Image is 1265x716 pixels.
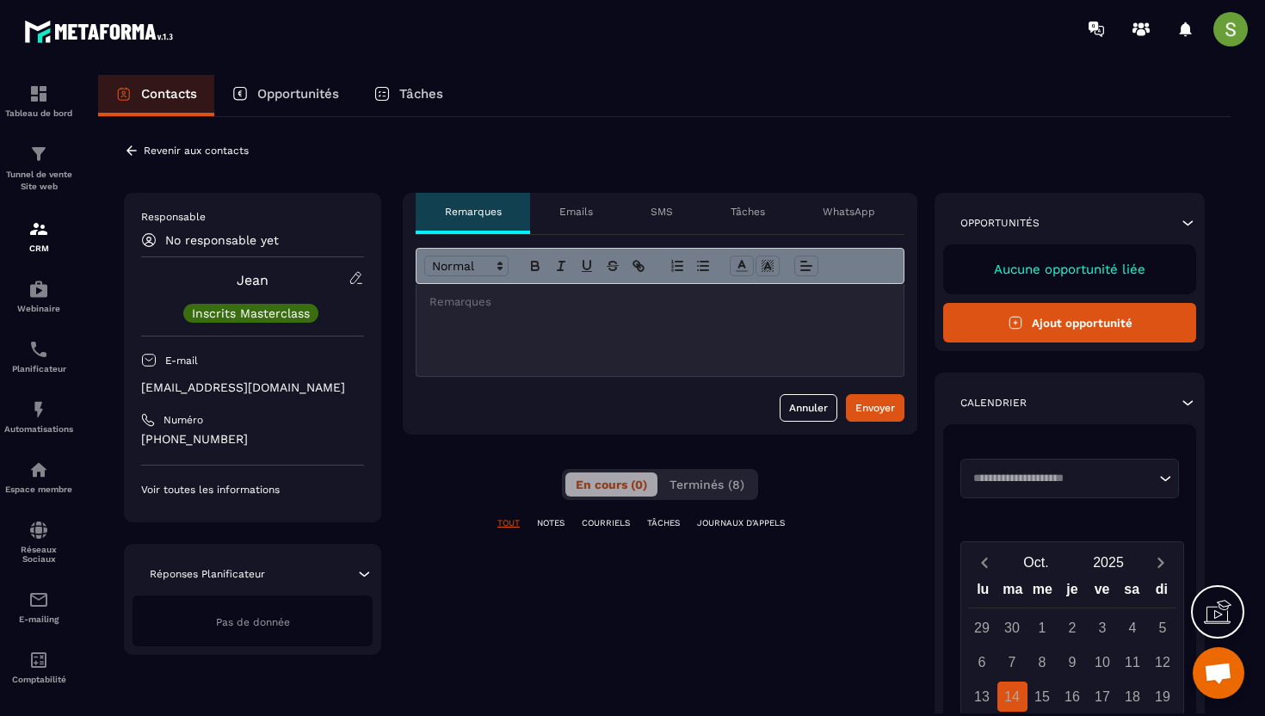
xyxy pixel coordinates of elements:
button: En cours (0) [565,472,657,497]
img: scheduler [28,339,49,360]
div: je [1058,577,1088,608]
p: Réseaux Sociaux [4,545,73,564]
div: 10 [1088,647,1118,677]
p: SMS [651,205,673,219]
p: Voir toutes les informations [141,483,364,497]
div: 18 [1118,682,1148,712]
button: Annuler [780,394,837,422]
span: En cours (0) [576,478,647,491]
button: Next month [1145,551,1176,574]
button: Open years overlay [1072,547,1145,577]
p: TOUT [497,517,520,529]
a: automationsautomationsAutomatisations [4,386,73,447]
a: formationformationCRM [4,206,73,266]
p: Webinaire [4,304,73,313]
div: 1 [1027,613,1058,643]
button: Envoyer [846,394,904,422]
p: CRM [4,244,73,253]
img: automations [28,460,49,480]
div: 5 [1148,613,1178,643]
div: 12 [1148,647,1178,677]
img: accountant [28,650,49,670]
a: Contacts [98,75,214,116]
img: formation [28,83,49,104]
a: Jean [237,272,268,288]
p: Numéro [164,413,203,427]
p: Contacts [141,86,197,102]
div: ve [1087,577,1117,608]
a: formationformationTableau de bord [4,71,73,131]
a: Tâches [356,75,460,116]
p: Revenir aux contacts [144,145,249,157]
span: Pas de donnée [216,616,290,628]
div: 19 [1148,682,1178,712]
p: Remarques [445,205,502,219]
a: schedulerschedulerPlanificateur [4,326,73,386]
input: Search for option [967,470,1155,487]
div: di [1146,577,1176,608]
div: me [1027,577,1058,608]
img: formation [28,219,49,239]
div: Search for option [960,459,1179,498]
span: Terminés (8) [670,478,744,491]
p: Automatisations [4,424,73,434]
a: accountantaccountantComptabilité [4,637,73,697]
p: Responsable [141,210,364,224]
div: 2 [1058,613,1088,643]
a: emailemailE-mailing [4,577,73,637]
a: automationsautomationsEspace membre [4,447,73,507]
div: 9 [1058,647,1088,677]
img: email [28,589,49,610]
div: 7 [997,647,1027,677]
p: [EMAIL_ADDRESS][DOMAIN_NAME] [141,380,364,396]
img: formation [28,144,49,164]
div: Ouvrir le chat [1193,647,1244,699]
div: 16 [1058,682,1088,712]
p: JOURNAUX D'APPELS [697,517,785,529]
div: 15 [1027,682,1058,712]
img: logo [24,15,179,47]
p: TÂCHES [647,517,680,529]
p: Emails [559,205,593,219]
p: Calendrier [960,396,1027,410]
div: 29 [967,613,997,643]
p: Réponses Planificateur [150,567,265,581]
div: 17 [1088,682,1118,712]
p: Tâches [399,86,443,102]
p: E-mail [165,354,198,367]
div: 30 [997,613,1027,643]
p: Opportunités [960,216,1040,230]
p: E-mailing [4,614,73,624]
p: Tunnel de vente Site web [4,169,73,193]
p: Tableau de bord [4,108,73,118]
div: 4 [1118,613,1148,643]
p: WhatsApp [823,205,875,219]
p: No responsable yet [165,233,279,247]
button: Ajout opportunité [943,303,1196,343]
a: Opportunités [214,75,356,116]
div: 13 [967,682,997,712]
p: COURRIELS [582,517,630,529]
p: Opportunités [257,86,339,102]
a: automationsautomationsWebinaire [4,266,73,326]
div: ma [998,577,1028,608]
p: Aucune opportunité liée [960,262,1179,277]
div: sa [1117,577,1147,608]
p: [PHONE_NUMBER] [141,431,364,447]
img: automations [28,279,49,299]
div: 8 [1027,647,1058,677]
img: automations [28,399,49,420]
button: Open months overlay [1000,547,1072,577]
button: Terminés (8) [659,472,755,497]
button: Previous month [968,551,1000,574]
p: Comptabilité [4,675,73,684]
div: lu [968,577,998,608]
p: Inscrits Masterclass [192,307,310,319]
a: formationformationTunnel de vente Site web [4,131,73,206]
div: 11 [1118,647,1148,677]
div: 3 [1088,613,1118,643]
div: 6 [967,647,997,677]
p: Planificateur [4,364,73,373]
p: Espace membre [4,485,73,494]
div: 14 [997,682,1027,712]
